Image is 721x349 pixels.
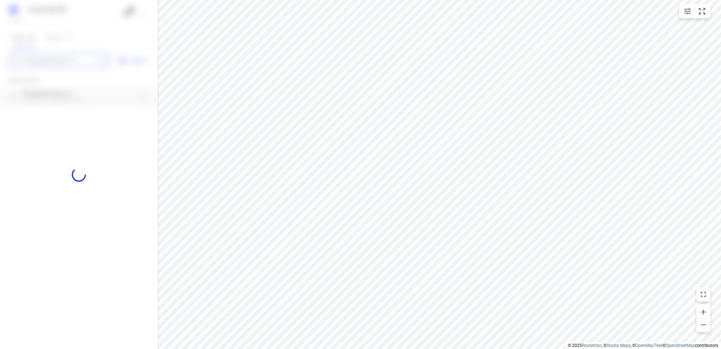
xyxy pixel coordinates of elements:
[635,343,663,348] a: OpenMapTiles
[568,343,718,348] li: © 2025 , © , © © contributors
[695,4,709,18] button: Fit zoom
[681,4,695,18] button: Map settings
[607,343,631,348] a: Stadia Maps
[679,4,710,18] div: small contained button group
[582,343,602,348] a: Routetitan
[666,343,695,348] a: OpenStreetMap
